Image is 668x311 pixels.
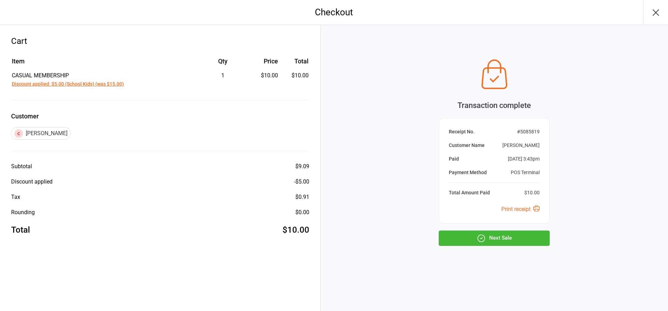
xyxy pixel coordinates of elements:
[295,193,309,201] div: $0.91
[449,169,487,176] div: Payment Method
[281,71,309,88] td: $10.00
[517,128,540,135] div: # 5085819
[12,72,69,79] span: CASUAL MEMBERSHIP
[449,155,459,163] div: Paid
[294,178,309,186] div: - $5.00
[283,224,309,236] div: $10.00
[449,189,490,196] div: Total Amount Paid
[198,71,248,80] div: 1
[439,100,550,111] div: Transaction complete
[11,111,309,121] label: Customer
[439,231,550,246] button: Next Sale
[11,193,20,201] div: Tax
[501,206,540,212] a: Print receipt
[12,56,197,71] th: Item
[449,142,485,149] div: Customer Name
[198,56,248,71] th: Qty
[295,208,309,217] div: $0.00
[524,189,540,196] div: $10.00
[249,71,278,80] div: $10.00
[12,80,124,88] button: Discount applied: $5.00 (School Kids) (was $15.00)
[502,142,540,149] div: [PERSON_NAME]
[11,162,32,171] div: Subtotal
[295,162,309,171] div: $9.09
[11,127,71,140] div: [PERSON_NAME]
[11,224,30,236] div: Total
[281,56,309,71] th: Total
[249,56,278,66] div: Price
[11,178,53,186] div: Discount applied
[449,128,475,135] div: Receipt No.
[508,155,540,163] div: [DATE] 3:43pm
[511,169,540,176] div: POS Terminal
[11,35,309,47] div: Cart
[11,208,35,217] div: Rounding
